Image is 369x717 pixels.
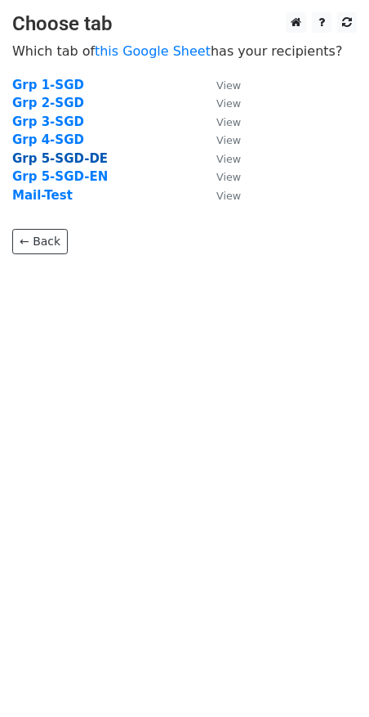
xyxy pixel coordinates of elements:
h3: Choose tab [12,12,357,36]
p: Which tab of has your recipients? [12,43,357,60]
small: View [216,134,241,146]
a: Grp 5-SGD-EN [12,169,108,184]
small: View [216,153,241,165]
small: View [216,79,241,92]
a: Grp 1-SGD [12,78,84,92]
small: View [216,190,241,202]
a: View [200,169,241,184]
a: Grp 3-SGD [12,114,84,129]
a: Grp 2-SGD [12,96,84,110]
a: Grp 4-SGD [12,132,84,147]
small: View [216,171,241,183]
a: View [200,96,241,110]
a: View [200,78,241,92]
a: ← Back [12,229,68,254]
a: Mail-Test [12,188,73,203]
a: View [200,114,241,129]
a: this Google Sheet [95,43,211,59]
a: Grp 5-SGD-DE [12,151,108,166]
a: View [200,188,241,203]
iframe: Chat Widget [287,639,369,717]
small: View [216,116,241,128]
small: View [216,97,241,110]
a: View [200,132,241,147]
a: View [200,151,241,166]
